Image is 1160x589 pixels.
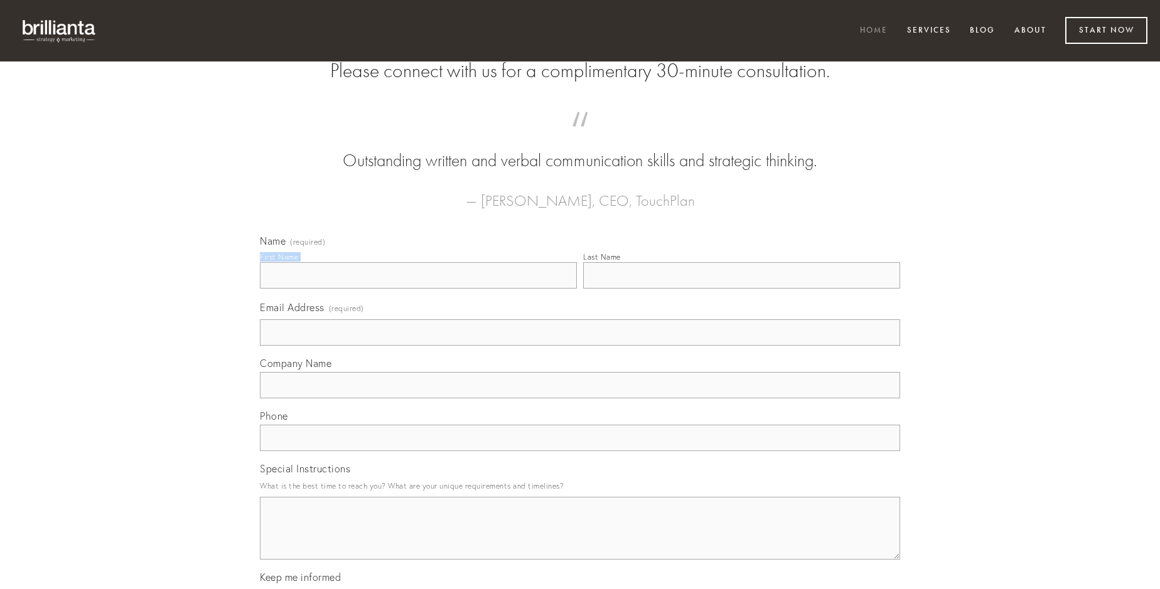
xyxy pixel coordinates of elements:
[280,124,880,149] span: “
[899,21,959,41] a: Services
[13,13,107,49] img: brillianta - research, strategy, marketing
[329,300,364,317] span: (required)
[260,357,331,369] span: Company Name
[260,571,341,583] span: Keep me informed
[280,124,880,173] blockquote: Outstanding written and verbal communication skills and strategic thinking.
[260,301,325,314] span: Email Address
[1065,17,1147,44] a: Start Now
[962,21,1003,41] a: Blog
[260,59,900,83] h2: Please connect with us for a complimentary 30-minute consultation.
[260,477,900,494] p: What is the best time to reach you? What are your unique requirements and timelines?
[290,238,325,246] span: (required)
[260,252,298,262] div: First Name
[260,235,286,247] span: Name
[1006,21,1055,41] a: About
[260,462,350,475] span: Special Instructions
[852,21,896,41] a: Home
[583,252,621,262] div: Last Name
[260,410,288,422] span: Phone
[280,173,880,213] figcaption: — [PERSON_NAME], CEO, TouchPlan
